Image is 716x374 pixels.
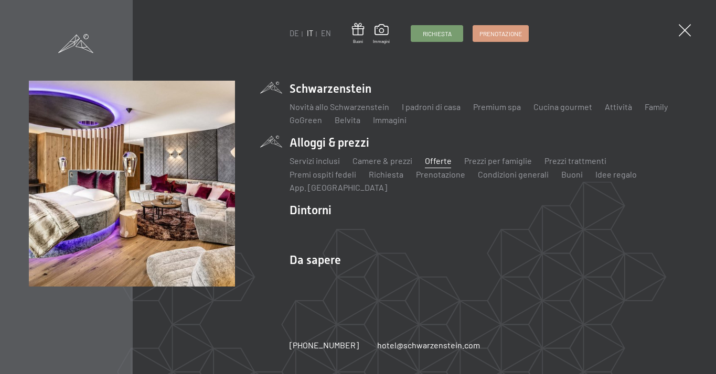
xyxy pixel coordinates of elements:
a: Offerte [425,156,452,166]
a: Premi ospiti fedeli [290,169,356,179]
a: Immagini [373,115,407,125]
span: Buoni [352,39,364,45]
a: [PHONE_NUMBER] [290,339,359,351]
span: Richiesta [423,29,452,38]
a: Cucina gourmet [533,102,592,112]
a: Novità allo Schwarzenstein [290,102,389,112]
span: Prenotazione [479,29,522,38]
a: Idee regalo [595,169,637,179]
a: Attività [605,102,632,112]
a: Condizioni generali [478,169,549,179]
a: Prezzi trattmenti [544,156,606,166]
a: Belvita [335,115,360,125]
a: Prenotazione [473,26,528,41]
a: Prezzi per famiglie [464,156,532,166]
a: Prenotazione [416,169,465,179]
a: EN [321,29,331,38]
a: Premium spa [473,102,521,112]
a: GoGreen [290,115,322,125]
a: Buoni [352,23,364,45]
span: [PHONE_NUMBER] [290,340,359,350]
a: hotel@schwarzenstein.com [377,339,480,351]
a: Servizi inclusi [290,156,340,166]
a: I padroni di casa [402,102,461,112]
a: Immagini [373,24,390,44]
a: IT [307,29,313,38]
a: Buoni [561,169,583,179]
a: App. [GEOGRAPHIC_DATA] [290,182,387,192]
span: Immagini [373,39,390,45]
a: Richiesta [411,26,463,41]
a: Richiesta [369,169,403,179]
a: Family [645,102,668,112]
a: Camere & prezzi [352,156,412,166]
a: DE [290,29,299,38]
